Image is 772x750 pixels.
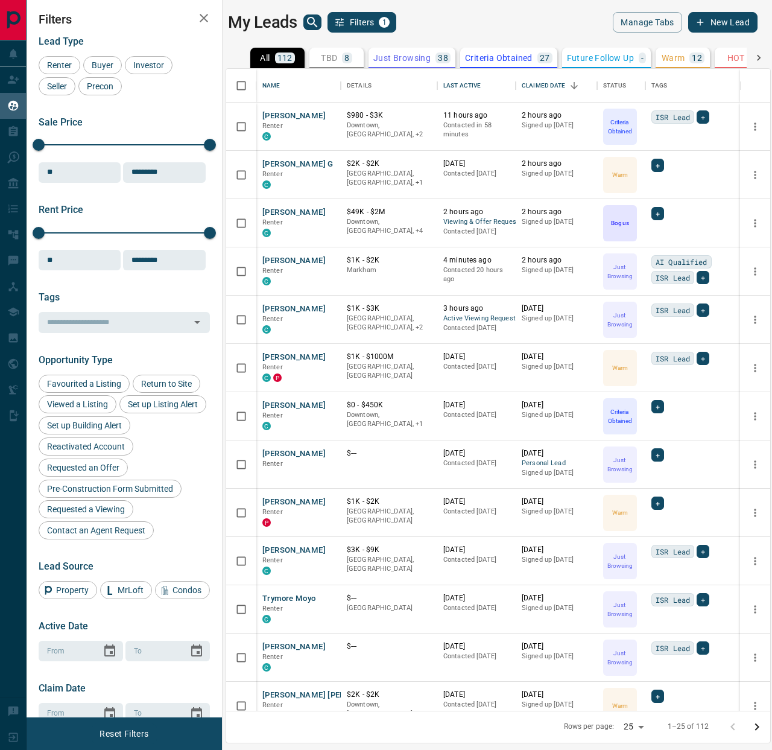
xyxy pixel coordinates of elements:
[727,54,745,62] p: HOT
[443,690,510,700] p: [DATE]
[43,60,76,70] span: Renter
[604,552,636,570] p: Just Browsing
[98,639,122,663] button: Choose date
[692,54,702,62] p: 12
[262,567,271,575] div: condos.ca
[189,314,206,331] button: Open
[612,701,628,710] p: Warm
[39,354,113,366] span: Opportunity Type
[656,272,690,284] span: ISR Lead
[262,207,326,218] button: [PERSON_NAME]
[443,603,510,613] p: Contacted [DATE]
[92,723,156,744] button: Reset Filters
[746,214,764,232] button: more
[651,448,664,462] div: +
[380,18,388,27] span: 1
[347,217,431,236] p: North York, West End, Toronto, Oakville
[262,545,326,556] button: [PERSON_NAME]
[522,700,591,710] p: Signed up [DATE]
[443,593,510,603] p: [DATE]
[701,111,705,123] span: +
[133,375,200,393] div: Return to Site
[613,12,682,33] button: Manage Tabs
[522,459,591,469] span: Personal Lead
[262,448,326,460] button: [PERSON_NAME]
[277,54,293,62] p: 112
[662,54,685,62] p: Warm
[697,110,709,124] div: +
[113,585,148,595] span: MrLoft
[39,581,97,599] div: Property
[347,700,431,719] p: Midtown | Central, Toronto
[656,352,690,364] span: ISR Lead
[347,110,431,121] p: $980 - $3K
[522,110,591,121] p: 2 hours ago
[98,702,122,726] button: Choose date
[43,526,150,535] span: Contact an Agent Request
[262,653,283,661] span: Renter
[347,362,431,381] p: [GEOGRAPHIC_DATA], [GEOGRAPHIC_DATA]
[465,54,533,62] p: Criteria Obtained
[262,690,391,701] button: [PERSON_NAME] [PERSON_NAME]
[443,159,510,169] p: [DATE]
[604,311,636,329] p: Just Browsing
[443,545,510,555] p: [DATE]
[262,460,283,468] span: Renter
[168,585,206,595] span: Condos
[746,359,764,377] button: more
[597,69,645,103] div: Status
[522,255,591,265] p: 2 hours ago
[651,690,664,703] div: +
[256,69,341,103] div: Name
[522,641,591,652] p: [DATE]
[129,60,168,70] span: Investor
[347,410,431,429] p: Toronto
[228,13,297,32] h1: My Leads
[443,400,510,410] p: [DATE]
[347,400,431,410] p: $0 - $450K
[262,315,283,323] span: Renter
[656,497,660,509] span: +
[697,352,709,365] div: +
[43,463,124,472] span: Requested an Offer
[347,545,431,555] p: $3K - $9K
[604,456,636,474] p: Just Browsing
[100,581,152,599] div: MrLoft
[443,410,510,420] p: Contacted [DATE]
[612,508,628,517] p: Warm
[522,690,591,700] p: [DATE]
[443,265,510,284] p: Contacted 20 hours ago
[701,545,705,558] span: +
[262,110,326,122] button: [PERSON_NAME]
[438,54,448,62] p: 38
[347,314,431,332] p: Midtown | Central, Vaughan
[262,556,283,564] span: Renter
[603,69,626,103] div: Status
[443,448,510,459] p: [DATE]
[347,507,431,526] p: [GEOGRAPHIC_DATA], [GEOGRAPHIC_DATA]
[262,170,283,178] span: Renter
[43,81,71,91] span: Seller
[604,600,636,618] p: Just Browsing
[39,521,154,539] div: Contact an Agent Request
[39,480,182,498] div: Pre-Construction Form Submitted
[697,271,709,284] div: +
[443,362,510,372] p: Contacted [DATE]
[443,700,510,710] p: Contacted [DATE]
[185,702,209,726] button: Choose date
[262,663,271,672] div: condos.ca
[651,400,664,413] div: +
[347,555,431,574] p: [GEOGRAPHIC_DATA], [GEOGRAPHIC_DATA]
[656,401,660,413] span: +
[522,217,591,227] p: Signed up [DATE]
[262,267,283,275] span: Renter
[522,545,591,555] p: [DATE]
[522,652,591,661] p: Signed up [DATE]
[443,555,510,565] p: Contacted [DATE]
[43,379,125,389] span: Favourited a Listing
[443,110,510,121] p: 11 hours ago
[39,437,133,456] div: Reactivated Account
[443,169,510,179] p: Contacted [DATE]
[656,256,707,268] span: AI Qualified
[262,255,326,267] button: [PERSON_NAME]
